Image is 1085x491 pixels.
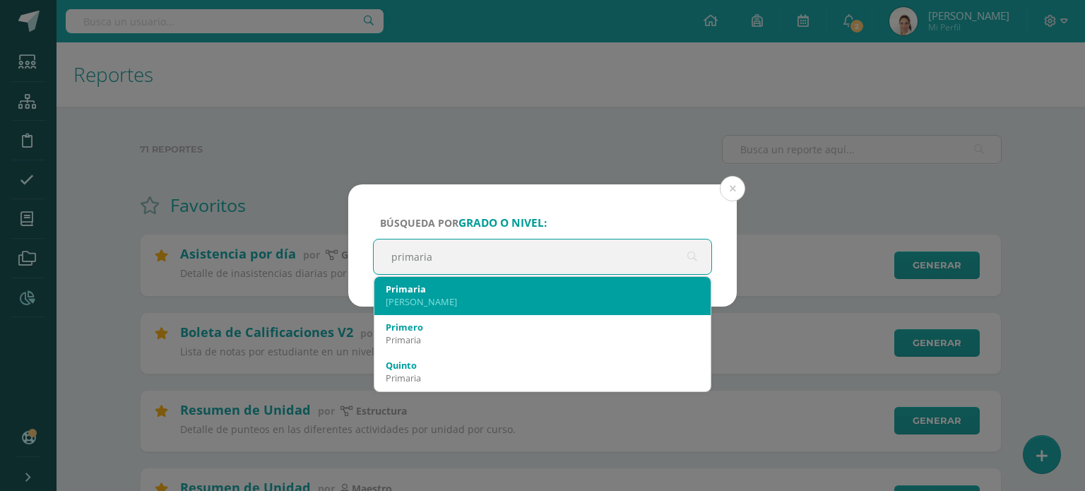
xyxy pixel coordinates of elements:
div: Quinto [386,359,699,372]
div: Primaria [386,283,699,295]
input: ej. Primero primaria, etc. [374,239,711,274]
strong: grado o nivel: [458,215,547,230]
div: Primero [386,321,699,333]
div: Primaria [386,372,699,384]
div: Primaria [386,333,699,346]
button: Close (Esc) [720,176,745,201]
span: Búsqueda por [380,216,547,230]
div: [PERSON_NAME] [386,295,699,308]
